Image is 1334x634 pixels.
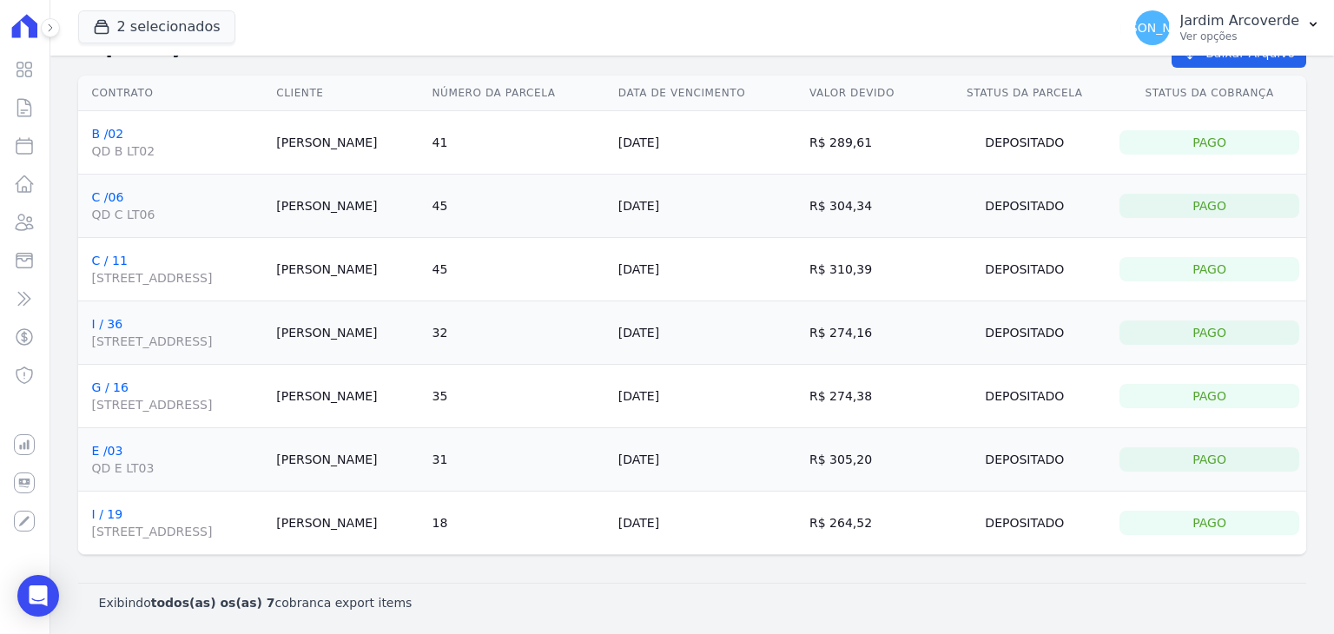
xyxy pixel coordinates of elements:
[92,333,263,350] span: [STREET_ADDRESS]
[936,76,1113,111] th: Status da Parcela
[1180,12,1299,30] p: Jardim Arcoverde
[1119,257,1299,281] div: Pago
[611,76,802,111] th: Data de Vencimento
[943,511,1106,535] div: Depositado
[426,428,611,492] td: 31
[1119,194,1299,218] div: Pago
[92,523,263,540] span: [STREET_ADDRESS]
[943,320,1106,345] div: Depositado
[269,492,425,555] td: [PERSON_NAME]
[269,238,425,301] td: [PERSON_NAME]
[802,175,936,238] td: R$ 304,34
[92,459,263,477] span: QD E LT03
[802,492,936,555] td: R$ 264,52
[426,111,611,175] td: 41
[92,396,263,413] span: [STREET_ADDRESS]
[92,444,263,477] a: E /03QD E LT03
[78,10,235,43] button: 2 selecionados
[92,254,263,287] a: C / 11[STREET_ADDRESS]
[943,447,1106,472] div: Depositado
[802,238,936,301] td: R$ 310,39
[611,365,802,428] td: [DATE]
[99,594,413,611] p: Exibindo cobranca export items
[269,428,425,492] td: [PERSON_NAME]
[269,365,425,428] td: [PERSON_NAME]
[943,384,1106,408] div: Depositado
[269,301,425,365] td: [PERSON_NAME]
[802,111,936,175] td: R$ 289,61
[611,428,802,492] td: [DATE]
[92,142,263,160] span: QD B LT02
[611,492,802,555] td: [DATE]
[1119,447,1299,472] div: Pago
[1113,76,1306,111] th: Status da Cobrança
[611,238,802,301] td: [DATE]
[269,76,425,111] th: Cliente
[92,206,263,223] span: QD C LT06
[92,317,263,350] a: I / 36[STREET_ADDRESS]
[1119,320,1299,345] div: Pago
[92,127,263,160] a: B /02QD B LT02
[943,257,1106,281] div: Depositado
[17,575,59,617] div: Open Intercom Messenger
[426,175,611,238] td: 45
[1119,130,1299,155] div: Pago
[92,380,263,413] a: G / 16[STREET_ADDRESS]
[78,76,270,111] th: Contrato
[92,190,263,223] a: C /06QD C LT06
[943,130,1106,155] div: Depositado
[1119,384,1299,408] div: Pago
[426,365,611,428] td: 35
[1119,511,1299,535] div: Pago
[802,76,936,111] th: Valor devido
[426,301,611,365] td: 32
[426,238,611,301] td: 45
[611,175,802,238] td: [DATE]
[92,269,263,287] span: [STREET_ADDRESS]
[802,365,936,428] td: R$ 274,38
[943,194,1106,218] div: Depositado
[151,596,275,610] b: todos(as) os(as) 7
[611,111,802,175] td: [DATE]
[269,175,425,238] td: [PERSON_NAME]
[611,301,802,365] td: [DATE]
[1101,22,1202,34] span: [PERSON_NAME]
[269,111,425,175] td: [PERSON_NAME]
[426,492,611,555] td: 18
[802,428,936,492] td: R$ 305,20
[426,76,611,111] th: Número da Parcela
[92,507,263,540] a: I / 19[STREET_ADDRESS]
[1121,3,1334,52] button: [PERSON_NAME] Jardim Arcoverde Ver opções
[802,301,936,365] td: R$ 274,16
[1180,30,1299,43] p: Ver opções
